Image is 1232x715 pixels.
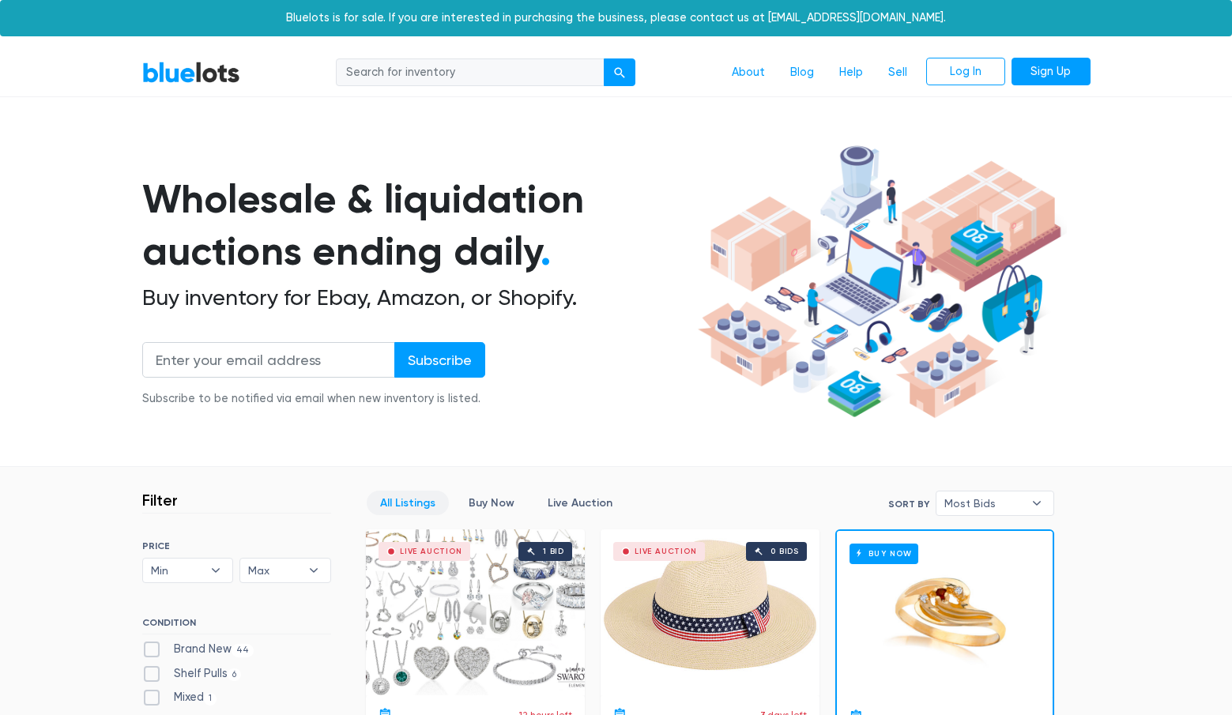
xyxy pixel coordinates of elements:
a: Live Auction 1 bid [366,529,585,695]
div: Live Auction [400,548,462,555]
h2: Buy inventory for Ebay, Amazon, or Shopify. [142,284,692,311]
a: Sign Up [1012,58,1091,86]
a: All Listings [367,491,449,515]
div: 1 bid [543,548,564,555]
span: 44 [232,644,254,657]
a: Live Auction 0 bids [601,529,819,695]
a: Buy Now [455,491,528,515]
input: Enter your email address [142,342,395,378]
a: Log In [926,58,1005,86]
div: 0 bids [770,548,799,555]
span: 6 [228,668,242,681]
a: Live Auction [534,491,626,515]
h6: CONDITION [142,617,331,634]
input: Search for inventory [336,58,605,87]
div: Subscribe to be notified via email when new inventory is listed. [142,390,485,408]
label: Shelf Pulls [142,665,242,683]
span: 1 [204,693,217,706]
a: About [719,58,778,88]
h6: PRICE [142,540,331,551]
input: Subscribe [394,342,485,378]
b: ▾ [297,559,330,582]
span: Max [248,559,300,582]
h1: Wholesale & liquidation auctions ending daily [142,173,692,278]
label: Mixed [142,689,217,706]
span: . [541,228,551,275]
div: Live Auction [635,548,697,555]
a: Buy Now [837,531,1053,697]
b: ▾ [199,559,232,582]
label: Brand New [142,641,254,658]
a: BlueLots [142,61,240,84]
img: hero-ee84e7d0318cb26816c560f6b4441b76977f77a177738b4e94f68c95b2b83dbb.png [692,138,1067,426]
a: Blog [778,58,827,88]
h3: Filter [142,491,178,510]
label: Sort By [888,497,929,511]
b: ▾ [1020,491,1053,515]
h6: Buy Now [850,544,918,563]
span: Most Bids [944,491,1023,515]
span: Min [151,559,203,582]
a: Sell [876,58,920,88]
a: Help [827,58,876,88]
